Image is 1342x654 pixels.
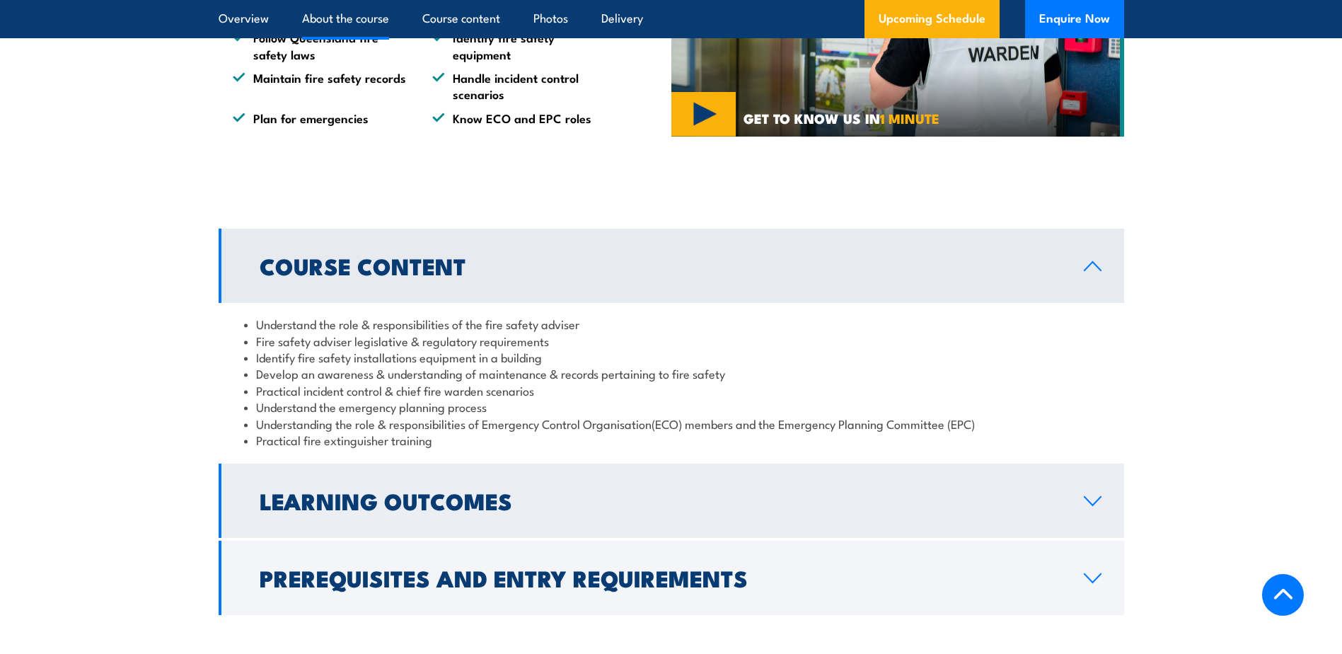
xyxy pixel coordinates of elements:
span: GET TO KNOW US IN [744,112,939,125]
li: Plan for emergencies [233,110,407,126]
h2: Prerequisites and Entry Requirements [260,568,1061,587]
h2: Learning Outcomes [260,490,1061,510]
li: Identify fire safety equipment [432,29,606,62]
li: Understanding the role & responsibilities of Emergency Control Organisation(ECO) members and the ... [244,415,1099,432]
h2: Course Content [260,256,1061,275]
li: Understand the emergency planning process [244,398,1099,415]
li: Maintain fire safety records [233,69,407,103]
li: Fire safety adviser legislative & regulatory requirements [244,333,1099,349]
li: Handle incident control scenarios [432,69,606,103]
a: Course Content [219,229,1124,303]
li: Know ECO and EPC roles [432,110,606,126]
a: Learning Outcomes [219,464,1124,538]
li: Develop an awareness & understanding of maintenance & records pertaining to fire safety [244,365,1099,381]
li: Identify fire safety installations equipment in a building [244,349,1099,365]
li: Follow Queensland fire safety laws [233,29,407,62]
li: Practical fire extinguisher training [244,432,1099,448]
strong: 1 MINUTE [880,108,939,128]
li: Understand the role & responsibilities of the fire safety adviser [244,316,1099,332]
li: Practical incident control & chief fire warden scenarios [244,382,1099,398]
a: Prerequisites and Entry Requirements [219,541,1124,615]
